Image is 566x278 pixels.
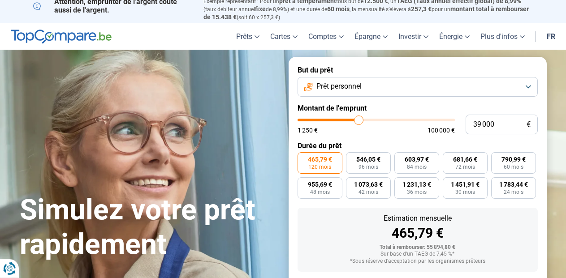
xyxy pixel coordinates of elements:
[349,23,393,50] a: Épargne
[310,189,330,195] span: 48 mois
[501,156,526,163] span: 790,99 €
[405,156,429,163] span: 603,97 €
[305,251,531,257] div: Sur base d'un TAEG de 7,45 %*
[434,23,475,50] a: Énergie
[359,164,378,170] span: 96 mois
[203,5,529,21] span: montant total à rembourser de 15.438 €
[298,127,318,133] span: 1 250 €
[316,81,362,91] span: Prêt personnel
[354,181,383,188] span: 1 073,63 €
[20,193,278,262] h1: Simulez votre prêt rapidement
[499,181,528,188] span: 1 783,44 €
[475,23,530,50] a: Plus d'infos
[11,30,112,44] img: TopCompare
[359,189,378,195] span: 42 mois
[327,5,350,13] span: 60 mois
[451,181,480,188] span: 1 451,91 €
[393,23,434,50] a: Investir
[305,215,531,222] div: Estimation mensuelle
[308,181,332,188] span: 955,69 €
[298,66,538,74] label: But du prêt
[455,189,475,195] span: 30 mois
[428,127,455,133] span: 100 000 €
[541,23,561,50] a: fr
[504,164,523,170] span: 60 mois
[407,164,427,170] span: 84 mois
[298,141,538,150] label: Durée du prêt
[308,156,332,163] span: 465,79 €
[504,189,523,195] span: 24 mois
[305,244,531,251] div: Total à rembourser: 55 894,80 €
[527,121,531,128] span: €
[255,5,266,13] span: fixe
[305,258,531,265] div: *Sous réserve d'acceptation par les organismes prêteurs
[308,164,331,170] span: 120 mois
[453,156,477,163] span: 681,66 €
[303,23,349,50] a: Comptes
[265,23,303,50] a: Cartes
[305,227,531,240] div: 465,79 €
[407,189,427,195] span: 36 mois
[298,77,538,97] button: Prêt personnel
[455,164,475,170] span: 72 mois
[411,5,432,13] span: 257,3 €
[231,23,265,50] a: Prêts
[402,181,431,188] span: 1 231,13 €
[298,104,538,112] label: Montant de l'emprunt
[356,156,380,163] span: 546,05 €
